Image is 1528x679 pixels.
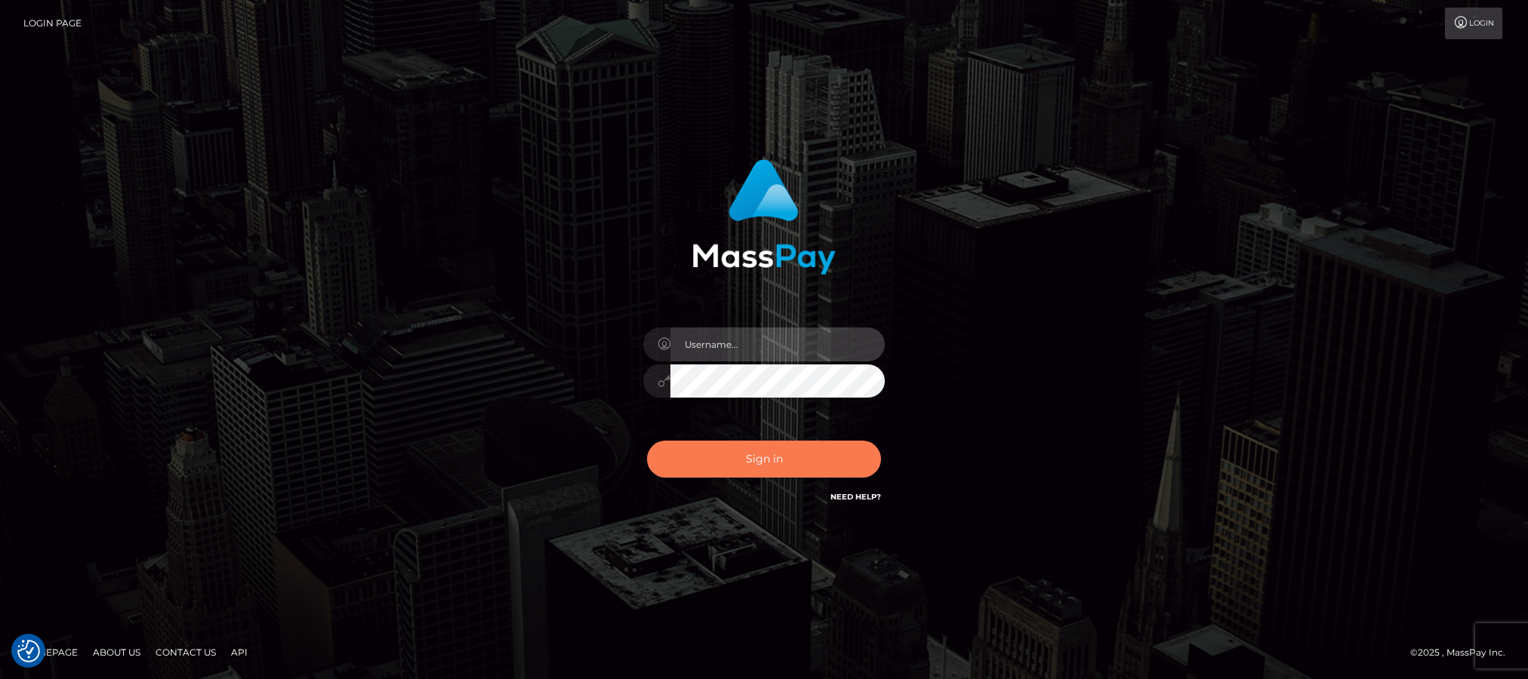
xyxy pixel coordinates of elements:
button: Consent Preferences [17,640,40,662]
img: Revisit consent button [17,640,40,662]
button: Sign in [647,441,881,478]
a: API [225,641,254,664]
a: Contact Us [149,641,222,664]
div: © 2025 , MassPay Inc. [1410,644,1517,661]
a: Login Page [23,8,82,39]
input: Username... [670,327,885,361]
a: Homepage [17,641,84,664]
img: MassPay Login [692,159,836,275]
a: Need Help? [830,492,881,502]
a: About Us [87,641,146,664]
a: Login [1445,8,1502,39]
